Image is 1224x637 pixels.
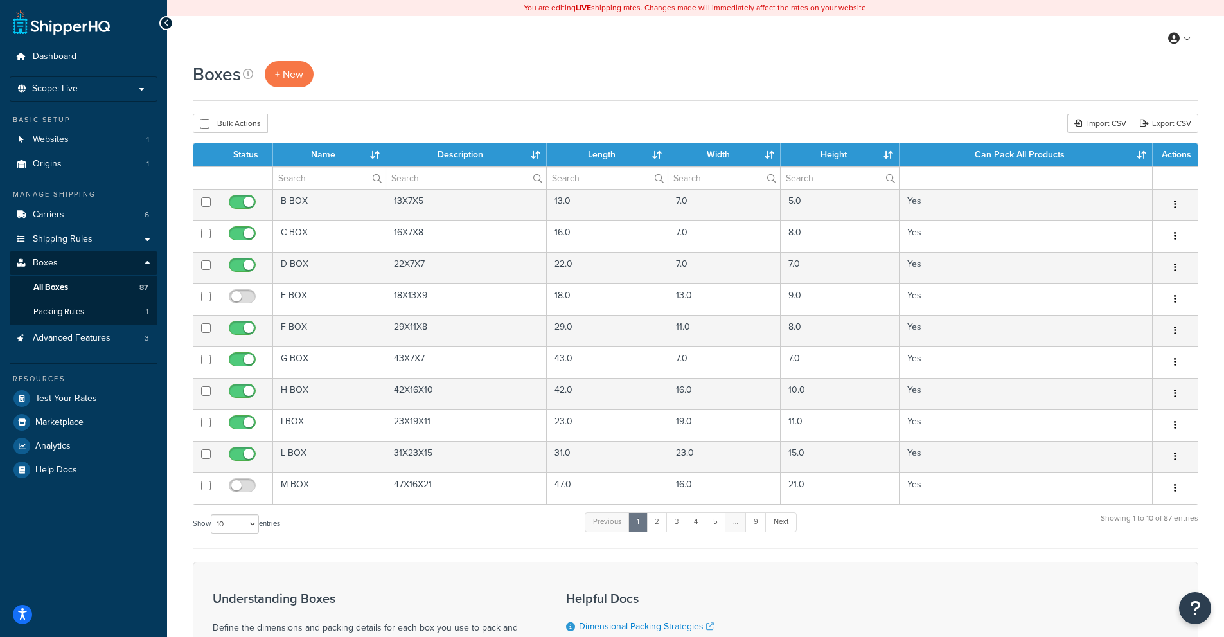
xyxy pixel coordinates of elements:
h3: Understanding Boxes [213,591,534,606]
li: All Boxes [10,276,157,300]
td: Yes [900,189,1153,220]
li: Websites [10,128,157,152]
td: B BOX [273,189,386,220]
span: Marketplace [35,417,84,428]
a: Origins 1 [10,152,157,176]
a: Help Docs [10,458,157,481]
a: Marketplace [10,411,157,434]
td: Yes [900,378,1153,409]
td: Yes [900,315,1153,346]
div: Manage Shipping [10,189,157,200]
li: Boxes [10,251,157,325]
a: + New [265,61,314,87]
td: 42X16X10 [386,378,547,409]
td: 43.0 [547,346,668,378]
th: Name : activate to sort column ascending [273,143,386,166]
td: 13.0 [668,283,780,315]
div: Import CSV [1067,114,1133,133]
h1: Boxes [193,62,241,87]
td: Yes [900,346,1153,378]
button: Open Resource Center [1179,592,1211,624]
a: … [725,512,747,532]
th: Length : activate to sort column ascending [547,143,668,166]
span: 6 [145,210,149,220]
td: 10.0 [781,378,900,409]
a: Previous [585,512,630,532]
span: Carriers [33,210,64,220]
li: Packing Rules [10,300,157,324]
td: Yes [900,252,1153,283]
td: 31.0 [547,441,668,472]
td: 16.0 [547,220,668,252]
td: D BOX [273,252,386,283]
label: Show entries [193,514,280,534]
th: Description : activate to sort column ascending [386,143,547,166]
td: 7.0 [668,346,780,378]
td: 19.0 [668,409,780,441]
td: 7.0 [781,346,900,378]
span: Dashboard [33,51,76,62]
span: Advanced Features [33,333,111,344]
a: 2 [646,512,668,532]
td: 11.0 [668,315,780,346]
td: 8.0 [781,315,900,346]
td: Yes [900,472,1153,504]
td: H BOX [273,378,386,409]
a: Carriers 6 [10,203,157,227]
td: 31X23X15 [386,441,547,472]
span: Websites [33,134,69,145]
td: C BOX [273,220,386,252]
a: Dashboard [10,45,157,69]
td: 16.0 [668,378,780,409]
td: 23.0 [547,409,668,441]
li: Carriers [10,203,157,227]
a: All Boxes 87 [10,276,157,300]
a: Test Your Rates [10,387,157,410]
a: 3 [666,512,687,532]
a: 1 [628,512,648,532]
td: 22X7X7 [386,252,547,283]
a: Advanced Features 3 [10,327,157,350]
select: Showentries [211,514,259,534]
span: + New [275,67,303,82]
td: 21.0 [781,472,900,504]
li: Advanced Features [10,327,157,350]
td: Yes [900,220,1153,252]
span: 1 [146,134,149,145]
th: Actions [1153,143,1198,166]
td: 16.0 [668,472,780,504]
span: Test Your Rates [35,393,97,404]
td: E BOX [273,283,386,315]
span: All Boxes [33,282,68,293]
a: Shipping Rules [10,228,157,251]
span: Boxes [33,258,58,269]
li: Origins [10,152,157,176]
a: Next [765,512,797,532]
a: 5 [705,512,726,532]
input: Search [547,167,668,189]
li: Analytics [10,435,157,458]
td: 22.0 [547,252,668,283]
td: 42.0 [547,378,668,409]
td: 18X13X9 [386,283,547,315]
td: M BOX [273,472,386,504]
td: 15.0 [781,441,900,472]
td: 23X19X11 [386,409,547,441]
button: Bulk Actions [193,114,268,133]
span: Help Docs [35,465,77,476]
td: 43X7X7 [386,346,547,378]
b: LIVE [576,2,591,13]
td: I BOX [273,409,386,441]
span: 87 [139,282,148,293]
td: 47X16X21 [386,472,547,504]
td: 13X7X5 [386,189,547,220]
span: Origins [33,159,62,170]
th: Width : activate to sort column ascending [668,143,780,166]
span: 1 [146,159,149,170]
td: 8.0 [781,220,900,252]
td: 16X7X8 [386,220,547,252]
td: 47.0 [547,472,668,504]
